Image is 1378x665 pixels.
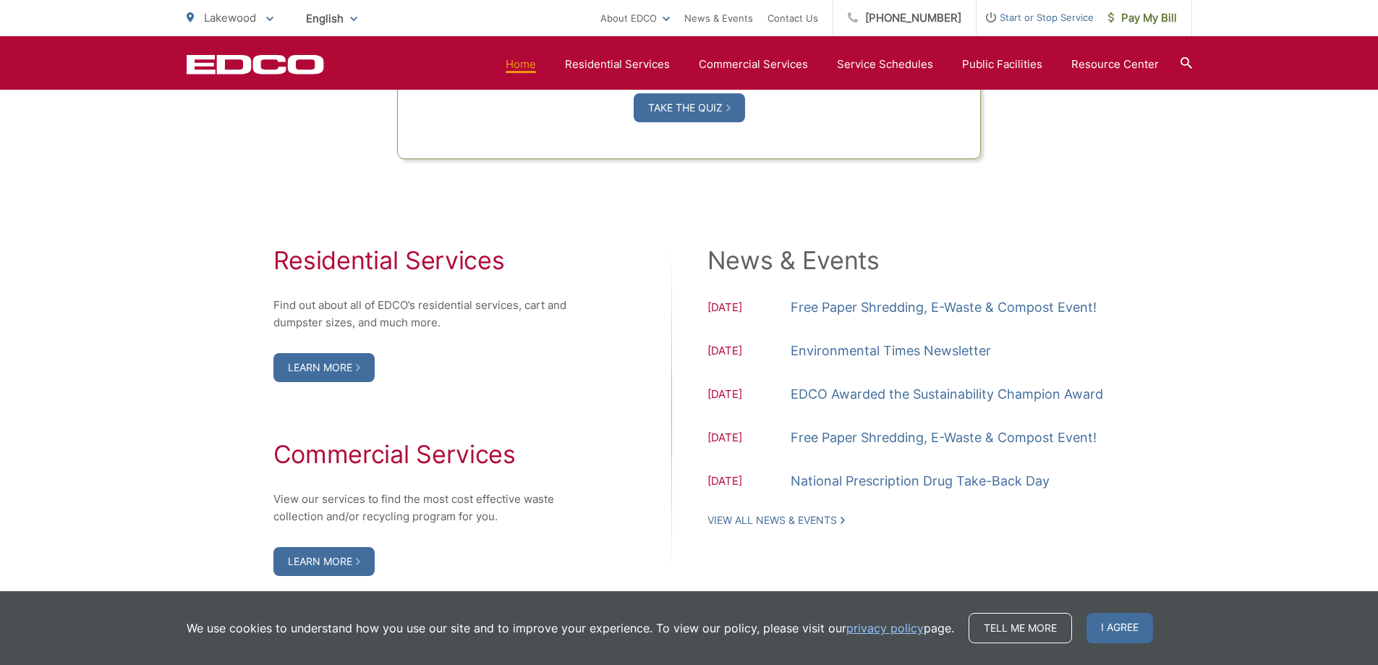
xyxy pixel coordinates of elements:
a: Take the Quiz [634,93,745,122]
h2: Residential Services [273,246,584,275]
a: Home [506,56,536,73]
a: Service Schedules [837,56,933,73]
p: Find out about all of EDCO’s residential services, cart and dumpster sizes, and much more. [273,297,584,331]
h2: News & Events [707,246,1105,275]
p: View our services to find the most cost effective waste collection and/or recycling program for you. [273,491,584,525]
span: [DATE] [707,299,791,318]
span: [DATE] [707,429,791,449]
p: We use cookies to understand how you use our site and to improve your experience. To view our pol... [187,619,954,637]
span: [DATE] [707,473,791,492]
a: View All News & Events [707,514,845,527]
a: EDCD logo. Return to the homepage. [187,54,324,75]
a: Learn More [273,547,375,576]
a: About EDCO [600,9,670,27]
a: Resource Center [1071,56,1159,73]
span: English [295,6,368,31]
span: [DATE] [707,386,791,405]
span: Lakewood [204,11,256,25]
a: Free Paper Shredding, E-Waste & Compost Event! [791,427,1097,449]
a: Public Facilities [962,56,1042,73]
a: Tell me more [969,613,1072,643]
span: [DATE] [707,342,791,362]
a: EDCO Awarded the Sustainability Champion Award [791,384,1103,405]
a: Learn More [273,353,375,382]
a: Environmental Times Newsletter [791,340,991,362]
h2: Commercial Services [273,440,584,469]
a: Contact Us [767,9,818,27]
span: I agree [1086,613,1153,643]
a: Residential Services [565,56,670,73]
a: News & Events [684,9,753,27]
a: Free Paper Shredding, E-Waste & Compost Event! [791,297,1097,318]
a: National Prescription Drug Take-Back Day [791,470,1050,492]
span: Pay My Bill [1108,9,1177,27]
a: privacy policy [846,619,924,637]
a: Commercial Services [699,56,808,73]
